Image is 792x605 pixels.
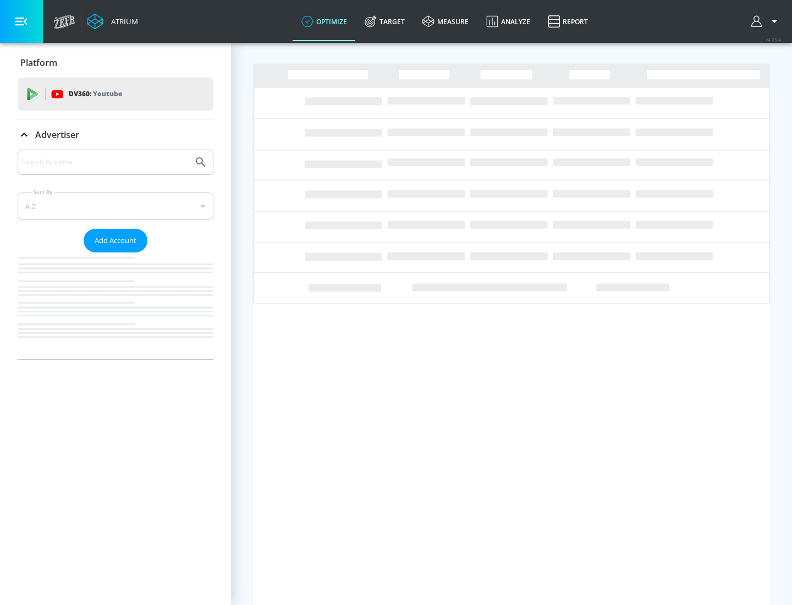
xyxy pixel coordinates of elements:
label: Sort By [31,189,55,196]
div: DV360: Youtube [18,78,213,111]
a: optimize [293,2,356,41]
a: Analyze [477,2,539,41]
p: Youtube [93,88,122,100]
span: Add Account [95,234,136,247]
a: Target [356,2,414,41]
button: Add Account [84,229,147,252]
a: measure [414,2,477,41]
div: A-Z [18,193,213,220]
nav: list of Advertiser [18,252,213,359]
div: Platform [18,47,213,78]
div: Atrium [107,16,138,26]
div: Advertiser [18,150,213,359]
span: v 4.25.4 [766,36,781,42]
p: Advertiser [35,129,79,141]
a: Atrium [87,13,138,30]
p: DV360: [69,88,122,100]
a: Report [539,2,597,41]
input: Search by name [22,155,189,169]
div: Advertiser [18,119,213,150]
p: Platform [20,57,57,69]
